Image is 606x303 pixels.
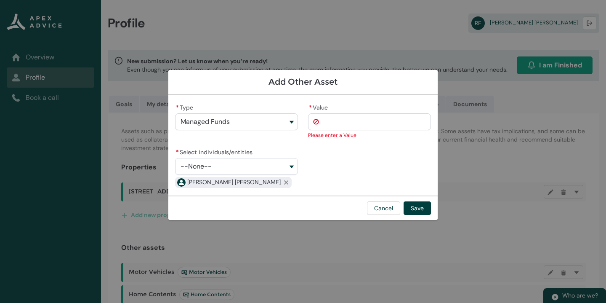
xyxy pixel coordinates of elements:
button: Type [175,113,298,130]
span: Edward Wilson Elliot [187,178,281,187]
label: Value [308,102,331,112]
abbr: required [176,104,179,111]
span: Managed Funds [181,118,230,126]
button: Remove Edward Wilson Elliot [281,177,292,188]
label: Select individuals/entities [175,146,256,156]
button: Select individuals/entities [175,158,298,175]
div: Please enter a Value [308,131,431,139]
abbr: required [176,148,179,156]
button: Cancel [367,201,400,215]
h1: Add Other Asset [175,77,431,87]
span: --None-- [181,163,212,170]
abbr: required [309,104,312,111]
button: Save [404,201,431,215]
label: Type [175,102,197,112]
